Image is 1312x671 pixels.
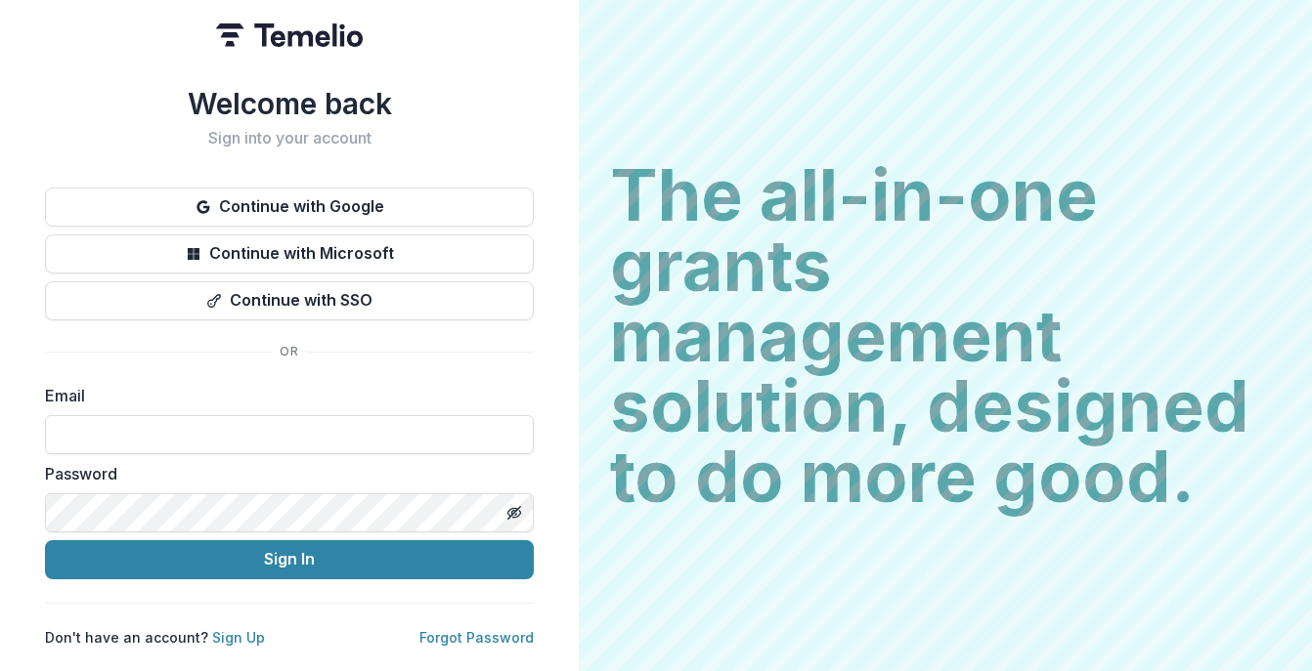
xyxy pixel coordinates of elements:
label: Password [45,462,522,485]
label: Email [45,384,522,407]
button: Sign In [45,540,534,579]
button: Continue with Google [45,188,534,227]
a: Forgot Password [419,629,534,646]
img: Temelio [216,23,363,47]
h2: Sign into your account [45,129,534,147]
h1: Welcome back [45,86,534,121]
button: Continue with SSO [45,281,534,320]
a: Sign Up [212,629,265,646]
button: Continue with Microsoft [45,234,534,273]
button: Toggle password visibility [499,497,530,528]
p: Don't have an account? [45,627,265,648]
